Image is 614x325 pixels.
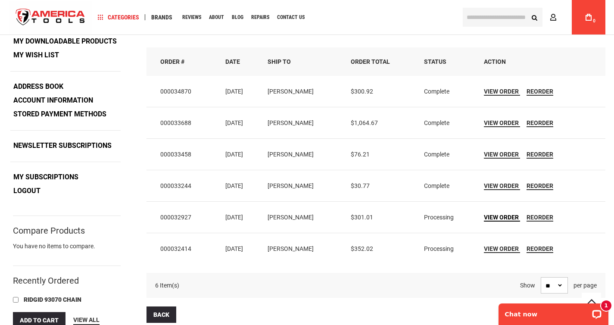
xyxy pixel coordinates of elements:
[182,15,201,20] span: Reviews
[10,80,66,93] a: Address Book
[351,88,373,95] span: $300.92
[527,182,553,189] span: Reorder
[484,245,519,252] span: View Order
[219,233,262,264] td: [DATE]
[418,76,478,107] td: Complete
[484,88,520,96] a: View Order
[232,15,243,20] span: Blog
[10,184,44,197] a: Logout
[219,47,262,76] th: Date
[527,245,553,252] span: Reorder
[228,12,247,23] a: Blog
[9,1,92,34] img: America Tools
[351,214,373,221] span: $301.01
[146,201,219,233] td: 000032927
[273,12,309,23] a: Contact Us
[484,151,519,158] span: View Order
[22,295,84,305] a: RIDGID 93070 CHAIN
[147,12,176,23] a: Brands
[98,14,139,20] span: Categories
[146,138,219,170] td: 000033458
[13,242,121,259] div: You have no items to compare.
[146,107,219,138] td: 000033688
[219,170,262,201] td: [DATE]
[94,12,143,23] a: Categories
[247,12,273,23] a: Repairs
[10,49,62,62] a: My Wish List
[178,12,205,23] a: Reviews
[484,245,520,253] a: View Order
[262,233,345,264] td: [PERSON_NAME]
[478,47,605,76] th: Action
[20,317,59,324] span: Add to Cart
[418,138,478,170] td: Complete
[526,9,542,25] button: Search
[418,107,478,138] td: Complete
[205,12,228,23] a: About
[527,151,553,159] a: Reorder
[418,47,478,76] th: Status
[484,119,519,126] span: View Order
[146,306,176,323] a: Back
[146,76,219,107] td: 000034870
[24,296,81,303] span: RIDGID 93070 CHAIN
[73,316,100,325] a: View All
[418,201,478,233] td: Processing
[484,182,519,189] span: View Order
[219,107,262,138] td: [DATE]
[345,47,418,76] th: Order Total
[262,170,345,201] td: [PERSON_NAME]
[262,107,345,138] td: [PERSON_NAME]
[484,214,519,221] span: View Order
[527,182,553,190] a: Reorder
[9,1,92,34] a: store logo
[10,94,96,107] a: Account Information
[493,298,614,325] iframe: LiveChat chat widget
[527,151,553,158] span: Reorder
[527,88,553,96] a: Reorder
[484,182,520,190] a: View Order
[13,275,79,286] strong: Recently Ordered
[209,15,224,20] span: About
[351,119,378,126] span: $1,064.67
[251,15,269,20] span: Repairs
[219,76,262,107] td: [DATE]
[484,88,519,95] span: View Order
[10,108,109,121] a: Stored Payment Methods
[351,182,370,189] span: $30.77
[527,88,553,95] span: Reorder
[262,76,345,107] td: [PERSON_NAME]
[13,227,85,234] strong: Compare Products
[527,214,553,221] span: Reorder
[484,151,520,159] a: View Order
[351,245,373,252] span: $352.02
[10,171,81,184] a: My Subscriptions
[146,170,219,201] td: 000033244
[146,233,219,264] td: 000032414
[10,35,120,48] a: My Downloadable Products
[573,282,597,289] span: per page
[527,119,553,127] a: Reorder
[418,233,478,264] td: Processing
[418,170,478,201] td: Complete
[527,214,553,222] a: Reorder
[10,139,115,152] a: Newsletter Subscriptions
[219,201,262,233] td: [DATE]
[262,47,345,76] th: Ship To
[151,14,172,20] span: Brands
[593,19,595,23] span: 0
[262,201,345,233] td: [PERSON_NAME]
[484,119,520,127] a: View Order
[277,15,305,20] span: Contact Us
[219,138,262,170] td: [DATE]
[146,47,219,76] th: Order #
[262,138,345,170] td: [PERSON_NAME]
[153,311,169,318] span: Back
[155,282,179,289] span: 6 Item(s)
[484,214,520,222] a: View Order
[73,316,100,323] span: View All
[351,151,370,158] span: $76.21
